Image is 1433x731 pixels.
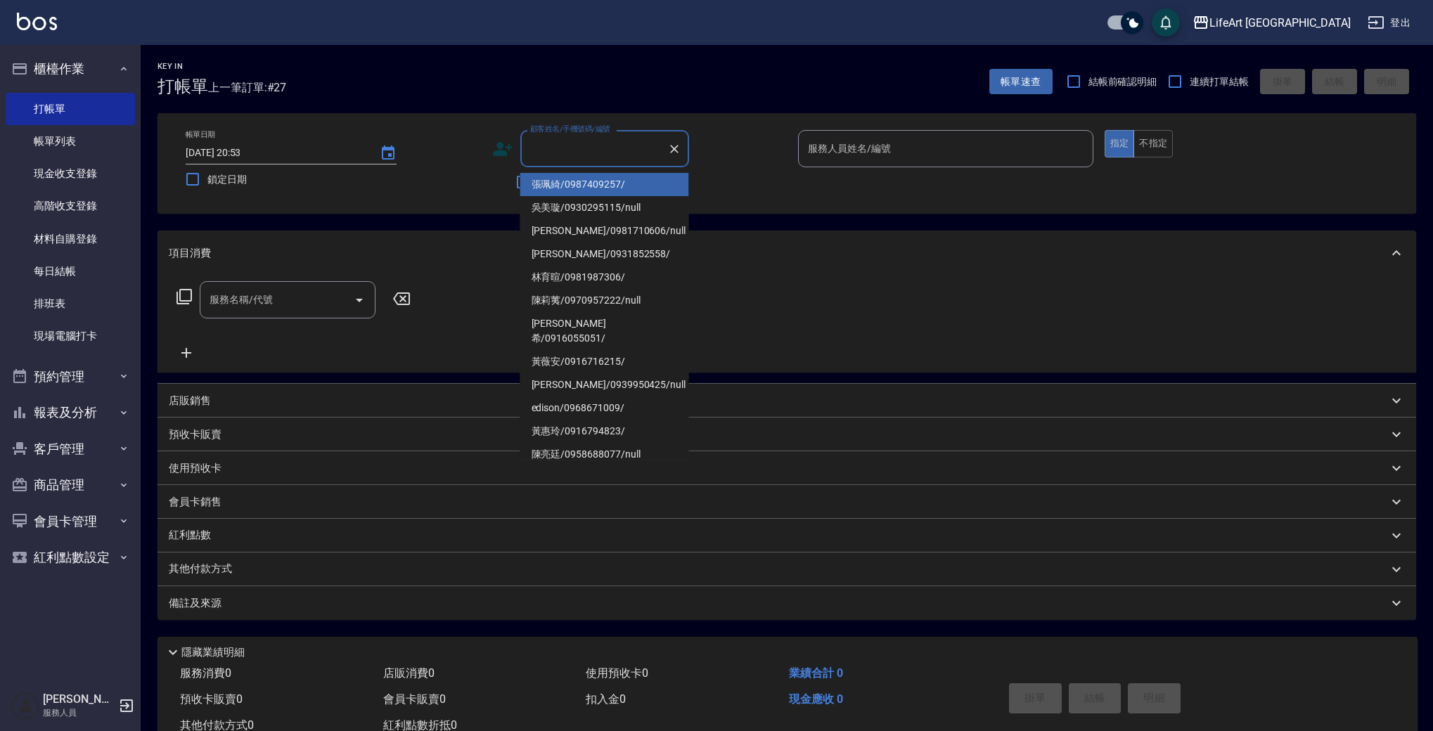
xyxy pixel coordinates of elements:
input: YYYY/MM/DD hh:mm [186,141,366,164]
li: 吳美璇/0930295115/null [520,196,689,219]
span: 連續打單結帳 [1190,75,1249,89]
li: 黃薇安/0916716215/ [520,350,689,373]
p: 隱藏業績明細 [181,645,245,660]
div: 項目消費 [158,231,1416,276]
span: 結帳前確認明細 [1088,75,1157,89]
li: [PERSON_NAME]/0981710606/null [520,219,689,242]
h3: 打帳單 [158,77,208,96]
div: 其他付款方式 [158,552,1416,586]
span: 上一筆訂單:#27 [208,79,287,96]
button: 預約管理 [6,358,135,395]
div: 店販銷售 [158,384,1416,418]
button: Clear [664,139,684,159]
h2: Key In [158,62,208,71]
button: 紅利點數設定 [6,539,135,576]
div: LifeArt [GEOGRAPHIC_DATA] [1209,14,1351,32]
span: 使用預收卡 0 [586,666,648,680]
span: 預收卡販賣 0 [180,692,243,706]
img: Logo [17,13,57,30]
p: 會員卡銷售 [169,495,221,510]
li: 黃惠玲/0916794823/ [520,420,689,443]
button: Choose date, selected date is 2025-10-05 [371,136,405,170]
span: 會員卡販賣 0 [383,692,446,706]
span: 鎖定日期 [207,172,247,187]
span: 現金應收 0 [789,692,843,706]
div: 會員卡銷售 [158,485,1416,519]
li: 陳亮廷/0958688077/null [520,443,689,466]
a: 每日結帳 [6,255,135,287]
div: 預收卡販賣 [158,418,1416,451]
button: LifeArt [GEOGRAPHIC_DATA] [1187,8,1356,37]
p: 預收卡販賣 [169,427,221,442]
button: 帳單速查 [989,69,1053,95]
label: 顧客姓名/手機號碼/編號 [530,124,610,134]
button: save [1152,8,1180,37]
label: 帳單日期 [186,129,215,140]
li: edison/0968671009/ [520,396,689,420]
div: 使用預收卡 [158,451,1416,485]
a: 現金收支登錄 [6,157,135,190]
li: 張珮綺/0987409257/ [520,173,689,196]
button: 商品管理 [6,467,135,503]
p: 備註及來源 [169,596,221,611]
button: 客戶管理 [6,431,135,467]
span: 服務消費 0 [180,666,231,680]
p: 項目消費 [169,246,211,261]
button: 登出 [1362,10,1416,36]
a: 高階收支登錄 [6,190,135,222]
p: 服務人員 [43,706,115,719]
a: 材料自購登錄 [6,223,135,255]
img: Person [11,692,39,720]
button: 不指定 [1133,130,1173,157]
button: 報表及分析 [6,394,135,431]
span: 店販消費 0 [383,666,435,680]
a: 現場電腦打卡 [6,320,135,352]
li: [PERSON_NAME]/0931852558/ [520,242,689,266]
a: 帳單列表 [6,125,135,157]
div: 紅利點數 [158,519,1416,552]
button: 指定 [1105,130,1135,157]
p: 紅利點數 [169,528,218,543]
button: 會員卡管理 [6,503,135,540]
span: 業績合計 0 [789,666,843,680]
p: 使用預收卡 [169,461,221,476]
li: [PERSON_NAME]/0939950425/null [520,373,689,396]
span: 扣入金 0 [586,692,626,706]
li: 林育暄/0981987306/ [520,266,689,289]
div: 備註及來源 [158,586,1416,620]
h5: [PERSON_NAME] [43,692,115,706]
a: 排班表 [6,287,135,320]
button: Open [348,289,371,311]
li: 陳莉荑/0970957222/null [520,289,689,312]
li: [PERSON_NAME]希/0916055051/ [520,312,689,350]
a: 打帳單 [6,93,135,125]
p: 其他付款方式 [169,562,239,577]
p: 店販銷售 [169,394,211,408]
button: 櫃檯作業 [6,51,135,87]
